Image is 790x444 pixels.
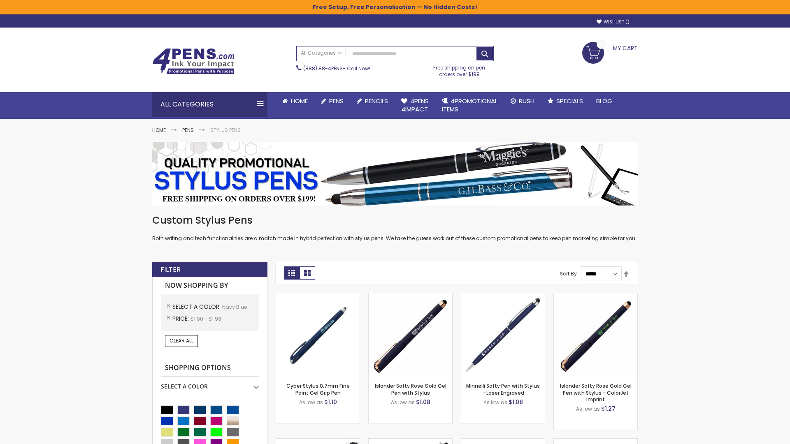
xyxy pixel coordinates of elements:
span: Pencils [365,97,388,105]
span: Rush [519,97,534,105]
span: As low as [299,399,323,406]
strong: Now Shopping by [161,277,259,294]
span: 4Pens 4impact [401,97,429,113]
span: Navy Blue [222,303,247,310]
span: $1.00 - $1.99 [191,315,221,322]
a: Islander Softy Rose Gold Gel Pen with Stylus-Navy Blue [369,293,452,300]
a: Minnelli Softy Pen with Stylus - Laser Engraved-Navy Blue [461,293,545,300]
a: Home [152,127,166,134]
a: Home [276,92,314,110]
div: Both writing and tech functionalities are a match made in hybrid perfection with stylus pens. We ... [152,214,638,242]
a: Islander Softy Rose Gold Gel Pen with Stylus - ColorJet Imprint-Navy Blue [554,293,637,300]
span: Home [291,97,308,105]
a: Pens [314,92,350,110]
img: Islander Softy Rose Gold Gel Pen with Stylus-Navy Blue [369,293,452,377]
a: Cyber Stylus 0.7mm Fine Point Gel Grip Pen [286,382,350,396]
span: As low as [576,405,600,412]
span: $1.10 [324,398,337,406]
a: Wishlist [597,19,630,25]
a: Clear All [165,335,198,347]
a: All Categories [297,46,346,60]
img: Minnelli Softy Pen with Stylus - Laser Engraved-Navy Blue [461,293,545,377]
span: - Call Now! [303,65,370,72]
span: Blog [596,97,612,105]
div: Free shipping on pen orders over $199 [425,61,494,78]
span: Price [172,314,191,323]
a: Minnelli Softy Pen with Stylus - Laser Engraved [466,382,540,396]
a: Islander Softy Rose Gold Gel Pen with Stylus [375,382,446,396]
span: All Categories [301,50,342,56]
a: Pencils [350,92,395,110]
strong: Filter [160,265,181,274]
a: Blog [590,92,619,110]
span: Clear All [170,337,193,344]
a: Cyber Stylus 0.7mm Fine Point Gel Grip Pen-Navy Blue [276,293,360,300]
a: Rush [504,92,541,110]
a: 4PROMOTIONALITEMS [435,92,504,119]
a: Specials [541,92,590,110]
strong: Stylus Pens [210,127,241,134]
img: Stylus Pens [152,142,638,206]
div: Select A Color [161,377,259,391]
span: As low as [483,399,507,406]
span: 4PROMOTIONAL ITEMS [442,97,497,113]
strong: Grid [284,266,300,280]
a: Islander Softy Rose Gold Gel Pen with Stylus - ColorJet Imprint [560,382,632,402]
span: $1.08 [509,398,523,406]
a: Pens [182,127,194,134]
span: $1.08 [416,398,430,406]
span: Pens [329,97,344,105]
div: All Categories [152,92,267,117]
a: 4Pens4impact [395,92,435,119]
img: Islander Softy Rose Gold Gel Pen with Stylus - ColorJet Imprint-Navy Blue [554,293,637,377]
h1: Custom Stylus Pens [152,214,638,227]
span: $1.27 [601,405,616,413]
a: (888) 88-4PENS [303,65,343,72]
img: Cyber Stylus 0.7mm Fine Point Gel Grip Pen-Navy Blue [276,293,360,377]
span: As low as [391,399,415,406]
img: 4Pens Custom Pens and Promotional Products [152,48,235,74]
span: Specials [556,97,583,105]
label: Sort By [560,270,577,277]
strong: Shopping Options [161,359,259,377]
span: Select A Color [172,303,222,311]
